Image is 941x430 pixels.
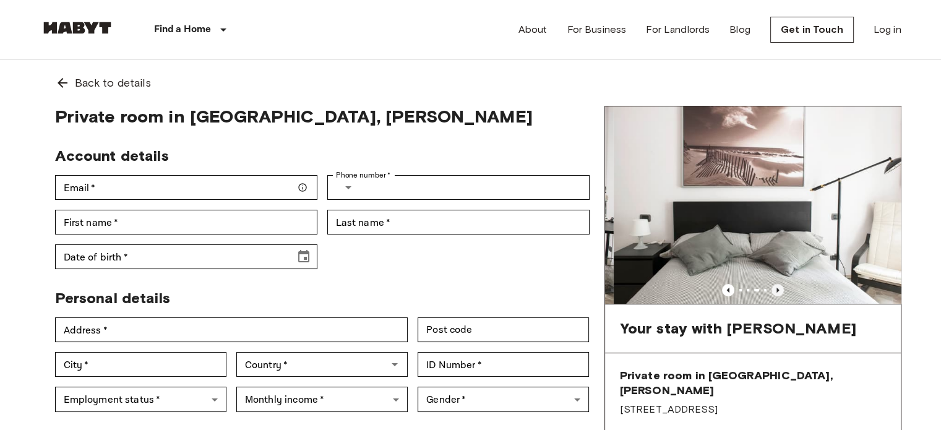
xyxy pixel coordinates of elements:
span: Private room in [GEOGRAPHIC_DATA], [PERSON_NAME] [620,368,886,398]
div: ID Number [418,352,589,377]
a: About [518,22,548,37]
div: Email [55,175,317,200]
div: Post code [418,317,589,342]
div: Address [55,317,408,342]
div: City [55,352,226,377]
img: Habyt [40,22,114,34]
a: Log in [874,22,901,37]
span: Private room in [GEOGRAPHIC_DATA], [PERSON_NAME] [55,106,590,127]
button: Choose date [291,244,316,269]
button: Previous image [722,284,734,296]
label: Phone number [336,170,391,181]
a: Get in Touch [770,17,854,43]
p: Find a Home [154,22,212,37]
a: Blog [729,22,750,37]
img: Marketing picture of unit IT-14-022-001-03H [613,106,909,304]
a: For Landlords [646,22,710,37]
div: First name [55,210,317,234]
svg: Make sure your email is correct — we'll send your booking details there. [298,183,307,192]
span: [STREET_ADDRESS] [620,403,886,416]
button: Select country [336,175,361,200]
button: Previous image [771,284,784,296]
span: Personal details [55,289,170,307]
a: Back to details [40,60,901,106]
span: Account details [55,147,169,165]
span: Back to details [75,75,151,91]
span: Your stay with [PERSON_NAME] [620,319,856,338]
div: Last name [327,210,590,234]
button: Open [386,356,403,373]
a: For Business [567,22,626,37]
